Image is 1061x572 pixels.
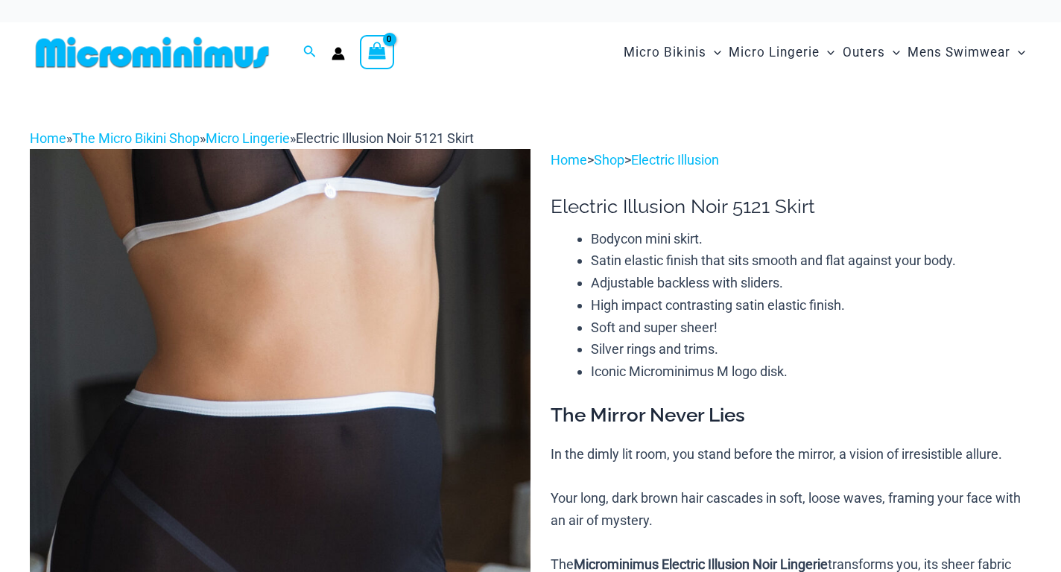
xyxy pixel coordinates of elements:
[303,43,317,62] a: Search icon link
[591,294,1031,317] li: High impact contrasting satin elastic finish.
[1010,34,1025,71] span: Menu Toggle
[551,403,1031,428] h3: The Mirror Never Lies
[591,317,1031,339] li: Soft and super sheer!
[594,152,624,168] a: Shop
[591,250,1031,272] li: Satin elastic finish that sits smooth and flat against your body.
[908,34,1010,71] span: Mens Swimwear
[72,130,200,146] a: The Micro Bikini Shop
[591,338,1031,360] li: Silver rings and trims.
[574,556,828,572] b: Microminimus Electric Illusion Noir Lingerie
[551,195,1031,218] h1: Electric Illusion Noir 5121 Skirt
[30,36,275,69] img: MM SHOP LOGO FLAT
[631,152,719,168] a: Electric Illusion
[30,130,66,146] a: Home
[843,34,885,71] span: Outers
[551,149,1031,171] p: > >
[618,28,1031,77] nav: Site Navigation
[904,30,1029,75] a: Mens SwimwearMenu ToggleMenu Toggle
[624,34,706,71] span: Micro Bikinis
[729,34,820,71] span: Micro Lingerie
[591,360,1031,383] li: Iconic Microminimus M logo disk.
[885,34,900,71] span: Menu Toggle
[820,34,834,71] span: Menu Toggle
[360,35,394,69] a: View Shopping Cart, empty
[332,47,345,60] a: Account icon link
[591,228,1031,250] li: Bodycon mini skirt.
[296,130,474,146] span: Electric Illusion Noir 5121 Skirt
[30,130,474,146] span: » » »
[725,30,838,75] a: Micro LingerieMenu ToggleMenu Toggle
[839,30,904,75] a: OutersMenu ToggleMenu Toggle
[206,130,290,146] a: Micro Lingerie
[551,152,587,168] a: Home
[706,34,721,71] span: Menu Toggle
[591,272,1031,294] li: Adjustable backless with sliders.
[620,30,725,75] a: Micro BikinisMenu ToggleMenu Toggle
